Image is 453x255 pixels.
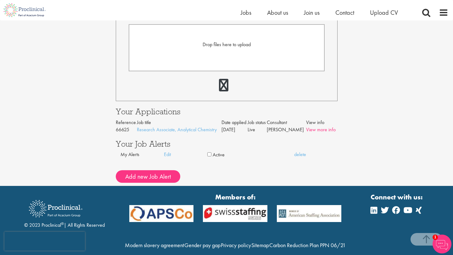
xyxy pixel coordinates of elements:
[137,119,221,126] th: Job title
[24,195,105,229] div: © 2023 Proclinical | All Rights Reserved
[129,192,342,202] strong: Members of:
[306,119,337,126] th: View info
[116,126,137,133] td: 66625
[248,126,267,133] td: Live
[164,151,207,158] a: Edit
[184,241,221,249] a: Gender pay gap
[335,8,354,17] a: Contact
[251,241,269,249] a: Sitemap
[198,205,272,222] img: APSCo
[267,8,288,17] a: About us
[116,170,180,183] button: Add new Job Alert
[241,8,251,17] a: Jobs
[267,119,306,126] th: Consultant
[125,205,199,222] img: APSCo
[125,241,184,249] a: Modern slavery agreement
[272,205,346,222] img: APSCo
[221,241,251,249] a: Privacy policy
[433,235,438,240] span: 1
[213,151,225,159] label: Active
[267,126,306,133] td: [PERSON_NAME]
[221,119,248,126] th: Date applied
[371,192,424,202] strong: Connect with us:
[433,235,451,253] img: Chatbot
[304,8,320,17] a: Join us
[116,140,338,148] h3: Your Job Alerts
[4,232,85,251] iframe: reCAPTCHA
[24,196,87,222] img: Proclinical Recruitment
[269,241,346,249] a: Carbon Reduction Plan PPN 06/21
[294,151,338,158] a: delete
[370,8,398,17] a: Upload CV
[306,126,336,133] a: View more info
[116,107,338,116] h3: Your Applications
[116,119,137,126] th: Reference
[221,126,248,133] td: [DATE]
[120,151,164,158] div: My Alerts
[61,221,64,226] sup: ®
[248,119,267,126] th: Job status
[203,41,251,48] span: Drop files here to upload
[137,126,217,133] a: Research Associate, Analytical Chemistry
